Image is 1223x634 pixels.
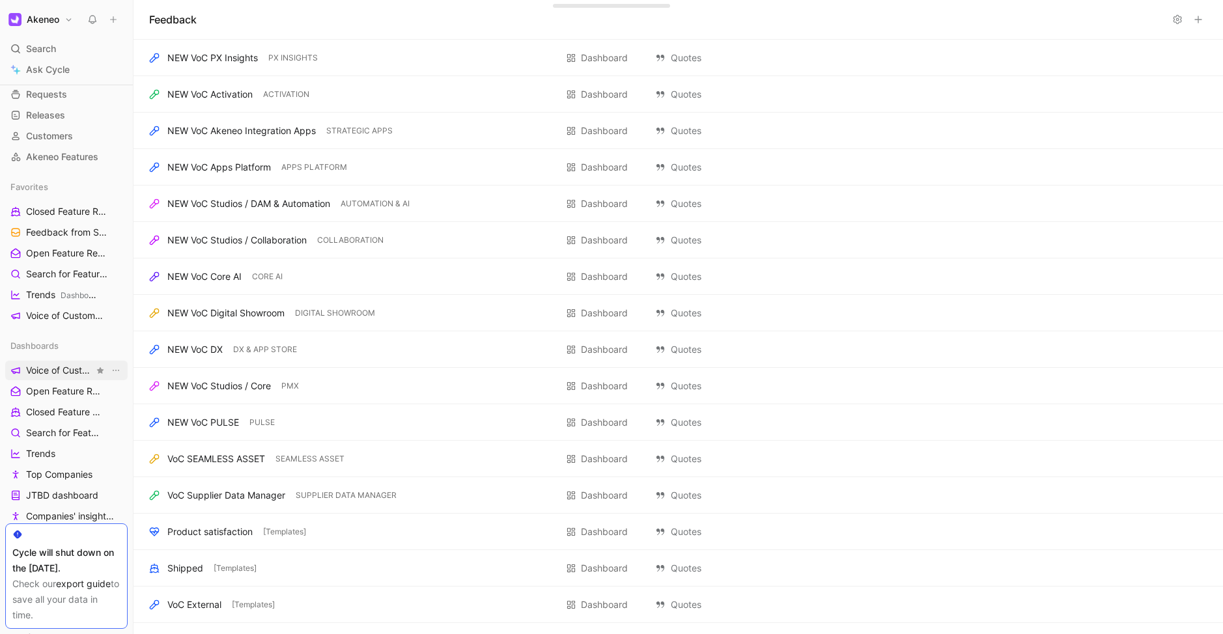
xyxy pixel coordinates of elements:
[134,258,1223,295] div: NEW VoC Core AICORE AIDashboard QuotesView actions
[315,234,386,246] button: COLLABORATION
[167,342,223,357] div: NEW VoC DX
[167,305,285,321] div: NEW VoC Digital Showroom
[134,40,1223,76] div: NEW VoC PX InsightsPX INSIGHTSDashboard QuotesView actions
[338,198,412,210] button: AUTOMATION & AI
[26,385,101,398] span: Open Feature Requests
[26,150,98,163] span: Akeneo Features
[247,417,277,428] button: PULSE
[149,12,197,27] h1: Feedback
[281,161,347,174] span: APPS PLATFORM
[26,62,70,77] span: Ask Cycle
[341,197,410,210] span: AUTOMATION & AI
[655,123,805,139] div: Quotes
[581,378,628,394] div: Dashboard
[273,453,347,465] button: SEAMLESS ASSET
[5,306,128,325] a: Voice of Customers
[263,88,309,101] span: ACTIVATION
[655,524,805,540] div: Quotes
[581,87,628,102] div: Dashboard
[655,378,805,394] div: Quotes
[26,41,56,57] span: Search
[655,87,805,102] div: Quotes
[581,50,628,66] div: Dashboard
[134,295,1223,331] div: NEW VoC Digital ShowroomDIGITAL SHOWROOMDashboard QuotesView actions
[5,10,76,29] button: AkeneoAkeneo
[61,290,104,300] span: Dashboards
[263,525,306,538] span: [Templates]
[5,361,128,380] a: Voice of CustomersView actions
[167,597,221,613] div: VoC External
[134,113,1223,149] div: NEW VoC Akeneo Integration AppsSTRATEGIC APPSDashboard QuotesView actions
[56,578,111,589] a: export guide
[5,336,128,526] div: DashboardsVoice of CustomersView actionsOpen Feature RequestsClosed Feature RequestsSearch for Fe...
[581,451,628,467] div: Dashboard
[279,161,350,173] button: APPS PLATFORM
[5,423,128,443] a: Search for Feature Requests
[655,50,805,66] div: Quotes
[167,196,330,212] div: NEW VoC Studios / DAM & Automation
[26,130,73,143] span: Customers
[26,510,116,523] span: Companies' insights (Test [PERSON_NAME])
[581,488,628,503] div: Dashboard
[655,159,805,175] div: Quotes
[8,13,21,26] img: Akeneo
[5,39,128,59] div: Search
[581,415,628,430] div: Dashboard
[26,109,65,122] span: Releases
[5,223,128,242] a: Feedback from Support Team
[134,186,1223,222] div: NEW VoC Studios / DAM & AutomationAUTOMATION & AIDashboard QuotesView actions
[249,271,285,283] button: CORE AI
[26,309,105,323] span: Voice of Customers
[12,576,120,623] div: Check our to save all your data in time.
[134,368,1223,404] div: NEW VoC Studios / CorePMXDashboard QuotesView actions
[26,268,109,281] span: Search for Feature Requests
[655,415,805,430] div: Quotes
[581,196,628,212] div: Dashboard
[266,52,320,64] button: PX INSIGHTS
[275,452,344,465] span: SEAMLESS ASSET
[167,524,253,540] div: Product satisfaction
[581,123,628,139] div: Dashboard
[167,451,265,467] div: VoC SEAMLESS ASSET
[27,14,59,25] h1: Akeneo
[134,477,1223,514] div: VoC Supplier Data ManagerSUPPLIER DATA MANAGERDashboard QuotesView actions
[26,426,104,439] span: Search for Feature Requests
[655,196,805,212] div: Quotes
[233,343,297,356] span: DX & APP STORE
[26,205,107,219] span: Closed Feature Requests
[167,488,285,503] div: VoC Supplier Data Manager
[581,269,628,284] div: Dashboard
[655,597,805,613] div: Quotes
[134,514,1223,550] div: Product satisfaction[Templates]Dashboard QuotesView actions
[10,339,59,352] span: Dashboards
[281,379,299,393] span: PMX
[317,234,384,247] span: COLLABORATION
[167,50,258,66] div: NEW VoC PX Insights
[26,406,102,419] span: Closed Feature Requests
[26,226,110,240] span: Feedback from Support Team
[134,404,1223,441] div: NEW VoC PULSEPULSEDashboard QuotesView actions
[655,488,805,503] div: Quotes
[581,342,628,357] div: Dashboard
[5,60,128,79] a: Ask Cycle
[5,336,128,355] div: Dashboards
[167,159,271,175] div: NEW VoC Apps Platform
[214,562,257,575] span: [Templates]
[5,402,128,422] a: Closed Feature Requests
[655,560,805,576] div: Quotes
[231,344,300,355] button: DX & APP STORE
[5,105,128,125] a: Releases
[5,126,128,146] a: Customers
[279,380,302,392] button: PMX
[229,599,277,611] button: [Templates]
[581,560,628,576] div: Dashboard
[260,89,312,100] button: ACTIVATION
[167,123,316,139] div: NEW VoC Akeneo Integration Apps
[26,288,96,302] span: Trends
[5,285,128,305] a: TrendsDashboards
[5,147,128,167] a: Akeneo Features
[10,180,48,193] span: Favorites
[26,489,98,502] span: JTBD dashboard
[167,87,253,102] div: NEW VoC Activation
[167,232,307,248] div: NEW VoC Studios / Collaboration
